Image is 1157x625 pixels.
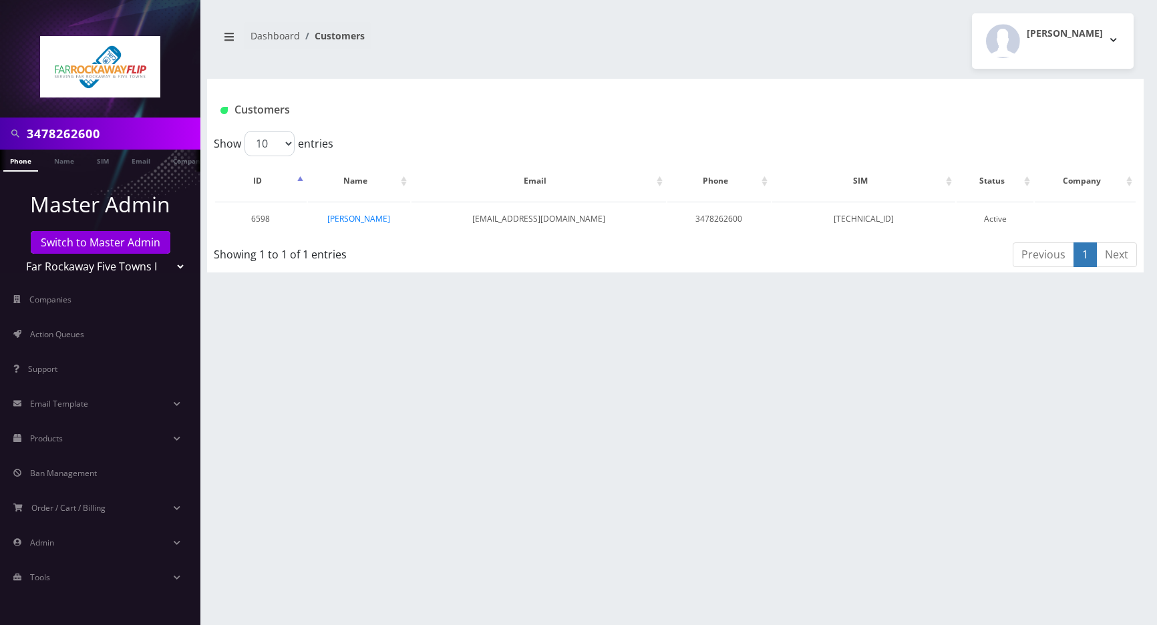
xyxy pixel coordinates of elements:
th: Name: activate to sort column ascending [308,162,410,200]
nav: breadcrumb [217,22,665,60]
span: Support [28,363,57,375]
td: 3478262600 [667,202,771,236]
span: Products [30,433,63,444]
th: ID: activate to sort column descending [215,162,307,200]
a: Switch to Master Admin [31,231,170,254]
a: Phone [3,150,38,172]
a: Previous [1013,242,1074,267]
a: 1 [1073,242,1097,267]
input: Search in Company [27,121,197,146]
a: Company [166,150,211,170]
a: Email [125,150,157,170]
span: Admin [30,537,54,548]
img: Far Rockaway Five Towns Flip [40,36,160,97]
th: SIM: activate to sort column ascending [772,162,956,200]
select: Showentries [244,131,295,156]
a: Next [1096,242,1137,267]
span: Tools [30,572,50,583]
button: [PERSON_NAME] [972,13,1134,69]
a: [PERSON_NAME] [327,213,390,224]
th: Phone: activate to sort column ascending [667,162,771,200]
a: Dashboard [251,29,300,42]
span: Email Template [30,398,88,409]
li: Customers [300,29,365,43]
span: Action Queues [30,329,84,340]
label: Show entries [214,131,333,156]
th: Company: activate to sort column ascending [1035,162,1136,200]
a: SIM [90,150,116,170]
span: Order / Cart / Billing [31,502,106,513]
th: Status: activate to sort column ascending [957,162,1033,200]
td: 6598 [215,202,307,236]
th: Email: activate to sort column ascending [411,162,666,200]
td: [EMAIL_ADDRESS][DOMAIN_NAME] [411,202,666,236]
h1: Customers [220,103,975,116]
h2: [PERSON_NAME] [1027,28,1103,39]
span: Companies [29,294,71,305]
a: Name [47,150,81,170]
td: Active [957,202,1033,236]
div: Showing 1 to 1 of 1 entries [214,241,589,262]
span: Ban Management [30,467,97,479]
td: [TECHNICAL_ID] [772,202,956,236]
